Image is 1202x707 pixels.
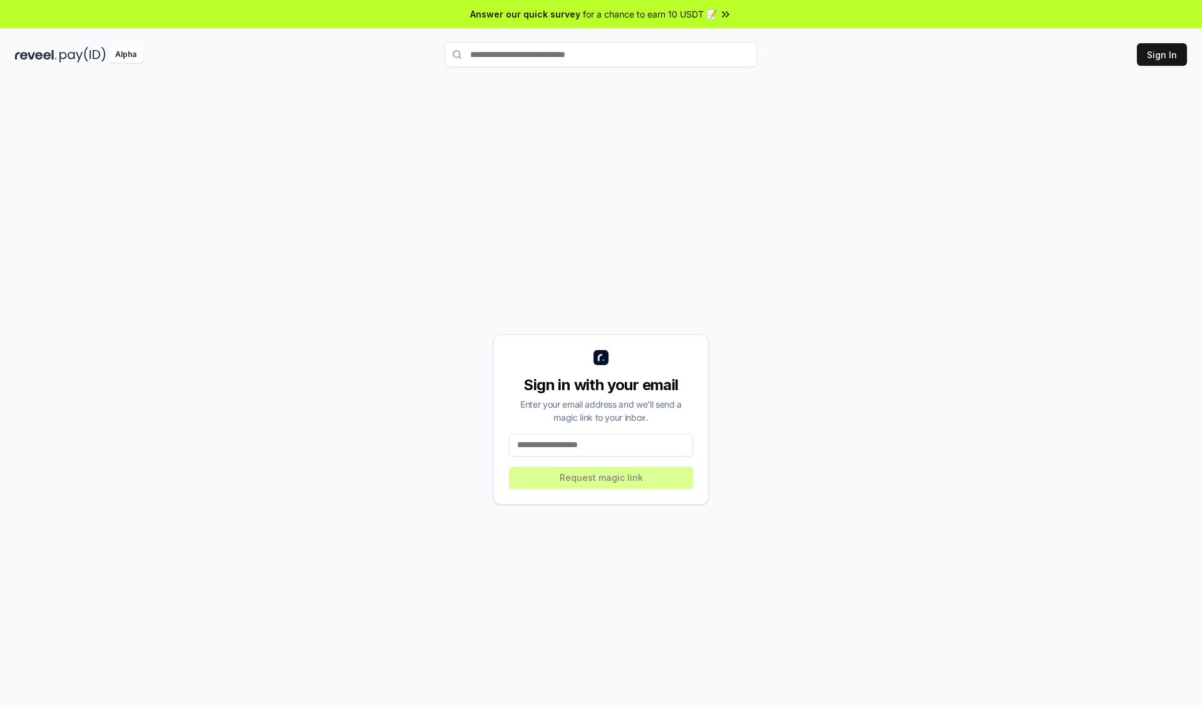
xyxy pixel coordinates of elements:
div: Alpha [108,47,143,63]
img: reveel_dark [15,47,57,63]
span: Answer our quick survey [470,8,580,21]
button: Sign In [1137,43,1187,66]
div: Sign in with your email [509,375,693,395]
span: for a chance to earn 10 USDT 📝 [583,8,717,21]
img: pay_id [59,47,106,63]
img: logo_small [593,350,609,365]
div: Enter your email address and we’ll send a magic link to your inbox. [509,398,693,424]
